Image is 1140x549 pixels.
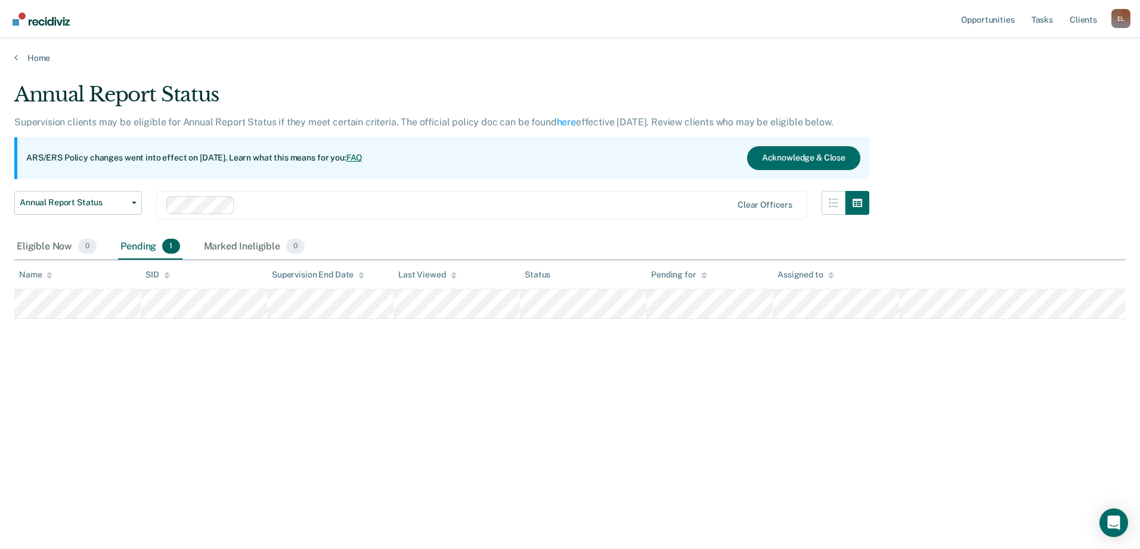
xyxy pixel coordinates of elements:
[145,270,170,280] div: SID
[14,116,833,128] p: Supervision clients may be eligible for Annual Report Status if they meet certain criteria. The o...
[118,234,182,260] div: Pending1
[14,53,1126,63] a: Home
[14,82,869,116] div: Annual Report Status
[162,239,179,254] span: 1
[13,13,70,26] img: Recidiviz
[272,270,364,280] div: Supervision End Date
[747,146,860,170] button: Acknowledge & Close
[557,116,576,128] a: here
[14,191,142,215] button: Annual Report Status
[1111,9,1130,28] div: E L
[525,270,550,280] div: Status
[286,239,305,254] span: 0
[14,234,99,260] div: Eligible Now0
[651,270,707,280] div: Pending for
[19,270,52,280] div: Name
[20,198,127,208] span: Annual Report Status
[78,239,97,254] span: 0
[1111,9,1130,28] button: Profile dropdown button
[398,270,456,280] div: Last Viewed
[346,153,363,162] a: FAQ
[202,234,308,260] div: Marked Ineligible0
[777,270,834,280] div: Assigned to
[738,200,792,210] div: Clear officers
[1099,508,1128,537] div: Open Intercom Messenger
[26,152,363,164] p: ARS/ERS Policy changes went into effect on [DATE]. Learn what this means for you:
